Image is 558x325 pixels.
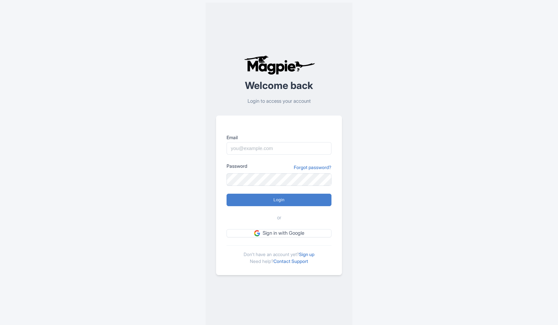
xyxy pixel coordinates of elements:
[227,229,331,237] a: Sign in with Google
[227,194,331,206] input: Login
[216,80,342,91] h2: Welcome back
[216,97,342,105] p: Login to access your account
[227,142,331,155] input: you@example.com
[242,55,316,75] img: logo-ab69f6fb50320c5b225c76a69d11143b.png
[294,164,331,171] a: Forgot password?
[299,251,314,257] a: Sign up
[273,258,308,264] a: Contact Support
[227,162,247,169] label: Password
[254,230,260,236] img: google.svg
[227,245,331,265] div: Don't have an account yet? Need help?
[227,134,331,141] label: Email
[277,214,281,222] span: or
